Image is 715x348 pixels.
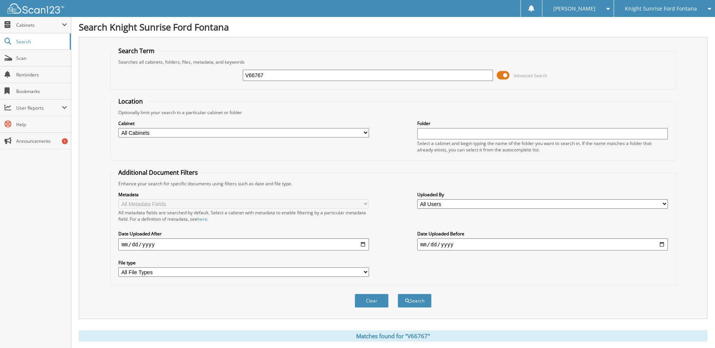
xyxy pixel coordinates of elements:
[417,191,668,198] label: Uploaded By
[118,209,369,222] div: All metadata fields are searched by default. Select a cabinet with metadata to enable filtering b...
[417,238,668,250] input: end
[118,238,369,250] input: start
[115,47,158,55] legend: Search Term
[16,88,67,95] span: Bookmarks
[79,330,707,342] div: Matches found for "V66767"
[16,72,67,78] span: Reminders
[16,38,66,45] span: Search
[625,6,697,11] span: Knight Sunrise Ford Fontana
[16,121,67,128] span: Help
[118,120,369,127] label: Cabinet
[118,191,369,198] label: Metadata
[355,294,389,308] button: Clear
[118,259,369,266] label: File type
[553,6,596,11] span: [PERSON_NAME]
[115,180,671,187] div: Enhance your search for specific documents using filters such as date and file type.
[16,138,67,144] span: Announcements
[62,138,68,144] div: 1
[16,105,62,111] span: User Reports
[417,230,668,237] label: Date Uploaded Before
[16,55,67,61] span: Scan
[198,216,207,222] a: here
[115,97,147,105] legend: Location
[79,21,707,33] h1: Search Knight Sunrise Ford Fontana
[417,120,668,127] label: Folder
[8,3,64,14] img: scan123-logo-white.svg
[417,140,668,153] div: Select a cabinet and begin typing the name of the folder you want to search in. If the name match...
[115,109,671,116] div: Optionally limit your search to a particular cabinet or folder
[115,59,671,65] div: Searches all cabinets, folders, files, metadata, and keywords
[118,230,369,237] label: Date Uploaded After
[398,294,432,308] button: Search
[514,73,547,78] span: Advanced Search
[115,168,202,177] legend: Additional Document Filters
[16,22,62,28] span: Cabinets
